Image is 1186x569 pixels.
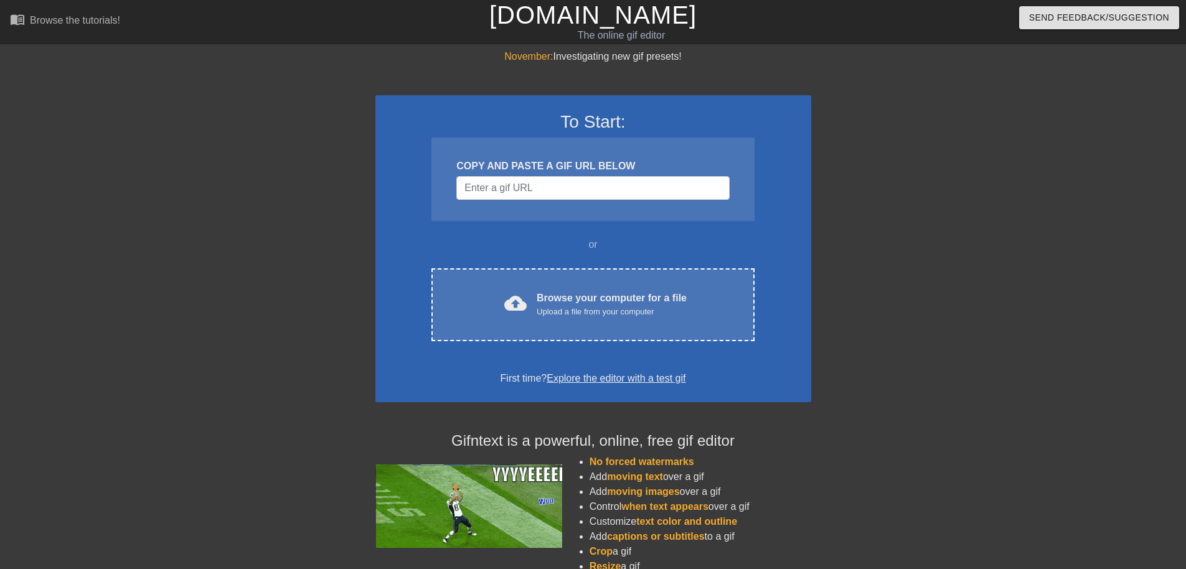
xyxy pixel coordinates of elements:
[504,292,527,314] span: cloud_upload
[590,469,811,484] li: Add over a gif
[590,544,811,559] li: a gif
[607,471,663,482] span: moving text
[504,51,553,62] span: November:
[375,432,811,450] h4: Gifntext is a powerful, online, free gif editor
[456,176,729,200] input: Username
[1029,10,1169,26] span: Send Feedback/Suggestion
[489,1,697,29] a: [DOMAIN_NAME]
[590,546,613,557] span: Crop
[392,371,795,386] div: First time?
[408,237,779,252] div: or
[375,49,811,64] div: Investigating new gif presets!
[547,373,685,383] a: Explore the editor with a test gif
[607,486,679,497] span: moving images
[590,514,811,529] li: Customize
[10,12,25,27] span: menu_book
[607,531,704,542] span: captions or subtitles
[537,291,687,318] div: Browse your computer for a file
[621,501,708,512] span: when text appears
[392,111,795,133] h3: To Start:
[1019,6,1179,29] button: Send Feedback/Suggestion
[590,456,694,467] span: No forced watermarks
[590,484,811,499] li: Add over a gif
[636,516,737,527] span: text color and outline
[375,464,562,548] img: football_small.gif
[590,499,811,514] li: Control over a gif
[30,15,120,26] div: Browse the tutorials!
[456,159,729,174] div: COPY AND PASTE A GIF URL BELOW
[537,306,687,318] div: Upload a file from your computer
[402,28,841,43] div: The online gif editor
[590,529,811,544] li: Add to a gif
[10,12,120,31] a: Browse the tutorials!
